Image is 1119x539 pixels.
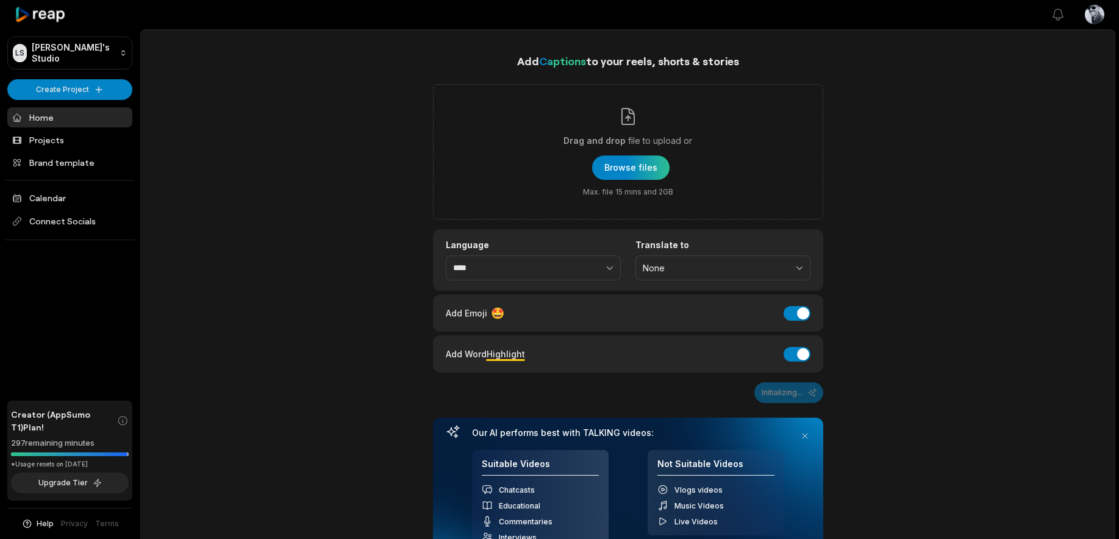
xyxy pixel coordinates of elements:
[7,188,132,208] a: Calendar
[657,459,774,476] h4: Not Suitable Videos
[499,501,540,510] span: Educational
[7,152,132,173] a: Brand template
[446,240,621,251] label: Language
[592,155,670,180] button: Drag and dropfile to upload orMax. file 15 mins and 2GB
[95,518,119,529] a: Terms
[7,210,132,232] span: Connect Socials
[472,427,784,438] h3: Our AI performs best with TALKING videos:
[11,437,129,449] div: 297 remaining minutes
[21,518,54,529] button: Help
[7,107,132,127] a: Home
[446,307,487,319] span: Add Emoji
[643,263,786,274] span: None
[13,44,27,62] div: LS
[499,485,535,494] span: Chatcasts
[7,130,132,150] a: Projects
[563,134,626,148] span: Drag and drop
[635,255,810,281] button: None
[487,349,525,359] span: Highlight
[674,485,723,494] span: Vlogs videos
[433,52,823,70] h1: Add to your reels, shorts & stories
[674,517,718,526] span: Live Videos
[37,518,54,529] span: Help
[11,408,117,434] span: Creator (AppSumo T1) Plan!
[11,460,129,469] div: *Usage resets on [DATE]
[482,459,599,476] h4: Suitable Videos
[11,473,129,493] button: Upgrade Tier
[635,240,810,251] label: Translate to
[446,346,525,362] div: Add Word
[491,305,504,321] span: 🤩
[7,79,132,100] button: Create Project
[674,501,724,510] span: Music Videos
[628,134,692,148] span: file to upload or
[32,42,115,64] p: [PERSON_NAME]'s Studio
[583,187,673,197] span: Max. file 15 mins and 2GB
[61,518,88,529] a: Privacy
[499,517,552,526] span: Commentaries
[539,54,586,68] span: Captions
